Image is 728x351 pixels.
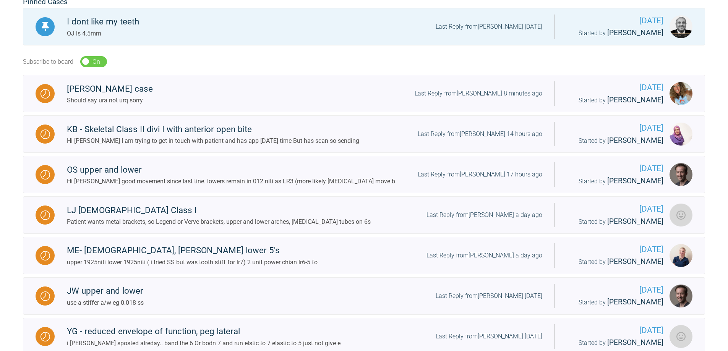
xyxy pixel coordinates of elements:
div: OS upper and lower [67,163,395,177]
div: Subscribe to board [23,57,73,67]
img: Waiting [41,332,50,341]
span: [PERSON_NAME] [607,217,663,226]
div: Started by [567,337,663,349]
img: Waiting [41,251,50,260]
div: upper 1925niti lower 1925niti ( i tried SS but was tooth stiff for lr7) 2 unit power chian lr6-5 fo [67,257,318,267]
div: Last Reply from [PERSON_NAME] [DATE] [436,332,542,341]
a: Waiting[PERSON_NAME] caseShould say ura not urq sorryLast Reply from[PERSON_NAME] 8 minutes ago[D... [23,75,705,112]
img: Olivia Nixon [670,244,692,267]
span: [PERSON_NAME] [607,338,663,347]
div: Hi [PERSON_NAME] I am trying to get in touch with patient and has app [DATE] time But has scan so... [67,136,359,146]
img: Sadia Bokhari [670,123,692,146]
span: [DATE] [567,284,663,296]
div: LJ [DEMOGRAPHIC_DATA] Class I [67,204,371,217]
div: Last Reply from [PERSON_NAME] [DATE] [436,22,542,32]
div: Last Reply from [PERSON_NAME] 14 hours ago [418,129,542,139]
div: Last Reply from [PERSON_NAME] 8 minutes ago [415,89,542,99]
a: WaitingJW upper and loweruse a stiffer a/w eg 0.018 ssLast Reply from[PERSON_NAME] [DATE][DATE]St... [23,277,705,315]
a: WaitingLJ [DEMOGRAPHIC_DATA] Class IPatient wants metal brackets, so Legend or Verve brackets, up... [23,196,705,234]
img: James Crouch Baker [670,285,692,307]
div: Started by [567,175,663,187]
img: Waiting [41,170,50,180]
span: [PERSON_NAME] [607,298,663,306]
div: ME- [DEMOGRAPHIC_DATA], [PERSON_NAME] lower 5's [67,244,318,257]
img: James Crouch Baker [670,163,692,186]
div: Started by [567,216,663,228]
img: Utpalendu Bose [670,15,692,38]
div: use a stiffer a/w eg 0.018 ss [67,298,144,308]
span: [DATE] [567,324,663,337]
a: WaitingOS upper and lowerHi [PERSON_NAME] good movement since last tine. lowers remain in 012 nit... [23,156,705,193]
img: Sarah Gatley [670,204,692,226]
div: i [PERSON_NAME] sposted alreday.. band the 6 Or bodn 7 and run elstic to 7 elastic to 5 just not ... [67,338,340,348]
img: Pinned [41,22,50,31]
div: JW upper and lower [67,284,144,298]
img: Sarah Gatley [670,325,692,348]
div: Last Reply from [PERSON_NAME] a day ago [426,210,542,220]
div: Last Reply from [PERSON_NAME] 17 hours ago [418,170,542,180]
span: [DATE] [567,122,663,134]
div: KB - Skeletal Class II divi I with anterior open bite [67,123,359,136]
div: On [92,57,100,67]
div: Last Reply from [PERSON_NAME] [DATE] [436,291,542,301]
div: Started by [567,27,663,39]
span: [DATE] [567,162,663,175]
span: [PERSON_NAME] [607,136,663,145]
div: YG - reduced envelope of function, peg lateral [67,325,340,338]
div: [PERSON_NAME] case [67,82,153,96]
span: [PERSON_NAME] [607,95,663,104]
img: Rebecca Lynne Williams [670,82,692,105]
div: Started by [567,296,663,308]
span: [PERSON_NAME] [607,28,663,37]
div: Should say ura not urq sorry [67,95,153,105]
a: WaitingME- [DEMOGRAPHIC_DATA], [PERSON_NAME] lower 5'supper 1925niti lower 1925niti ( i tried SS ... [23,237,705,274]
img: Waiting [41,129,50,139]
a: PinnedI dont like my teethOJ is 4.5mmLast Reply from[PERSON_NAME] [DATE][DATE]Started by [PERSON_... [23,8,705,45]
div: Patient wants metal brackets, so Legend or Verve brackets, upper and lower arches, [MEDICAL_DATA]... [67,217,371,227]
img: Waiting [41,291,50,301]
div: Hi [PERSON_NAME] good movement since last tine. lowers remain in 012 niti as LR3 (more likely [ME... [67,176,395,186]
div: Last Reply from [PERSON_NAME] a day ago [426,251,542,260]
img: Waiting [41,89,50,99]
img: Waiting [41,210,50,220]
div: Started by [567,256,663,268]
span: [PERSON_NAME] [607,257,663,266]
div: Started by [567,94,663,106]
div: I dont like my teeth [67,15,139,29]
div: Started by [567,135,663,147]
span: [DATE] [567,203,663,215]
span: [DATE] [567,243,663,256]
div: OJ is 4.5mm [67,29,139,39]
span: [DATE] [567,15,663,27]
span: [PERSON_NAME] [607,176,663,185]
a: WaitingKB - Skeletal Class II divi I with anterior open biteHi [PERSON_NAME] I am trying to get i... [23,115,705,153]
span: [DATE] [567,81,663,94]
